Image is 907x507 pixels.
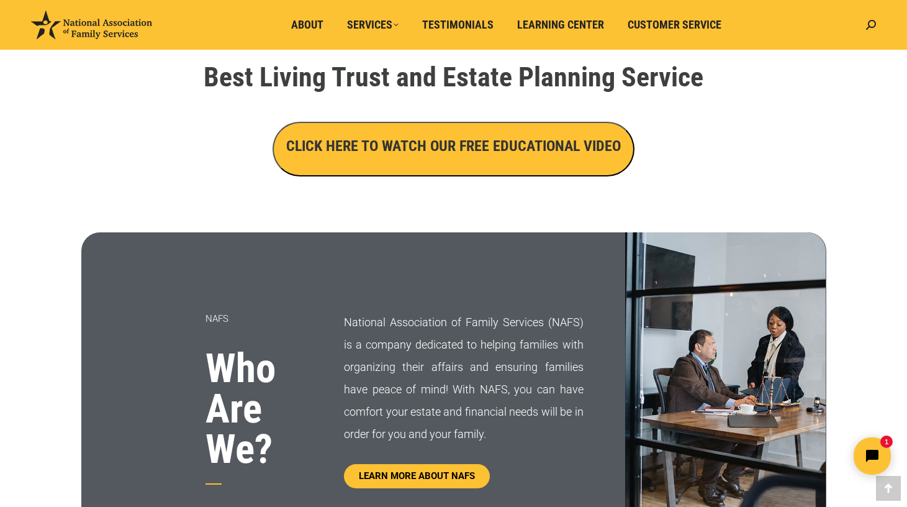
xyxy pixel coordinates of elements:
[619,13,730,37] a: Customer Service
[273,122,634,176] button: CLICK HERE TO WATCH OUR FREE EDUCATIONAL VIDEO
[688,427,901,485] iframe: Tidio Chat
[273,140,634,153] a: CLICK HERE TO WATCH OUR FREE EDUCATIONAL VIDEO
[286,135,621,157] h3: CLICK HERE TO WATCH OUR FREE EDUCATIONAL VIDEO
[347,18,399,32] span: Services
[628,18,721,32] span: Customer Service
[106,63,801,91] h1: Best Living Trust and Estate Planning Service
[291,18,323,32] span: About
[31,11,152,39] img: National Association of Family Services
[344,311,583,445] p: National Association of Family Services (NAFS) is a company dedicated to helping families with or...
[205,349,314,470] h3: Who Are We?
[508,13,613,37] a: Learning Center
[205,308,314,330] p: NAFS
[282,13,332,37] a: About
[359,472,475,481] span: LEARN MORE ABOUT NAFS
[344,464,490,488] a: LEARN MORE ABOUT NAFS
[413,13,502,37] a: Testimonials
[517,18,604,32] span: Learning Center
[422,18,494,32] span: Testimonials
